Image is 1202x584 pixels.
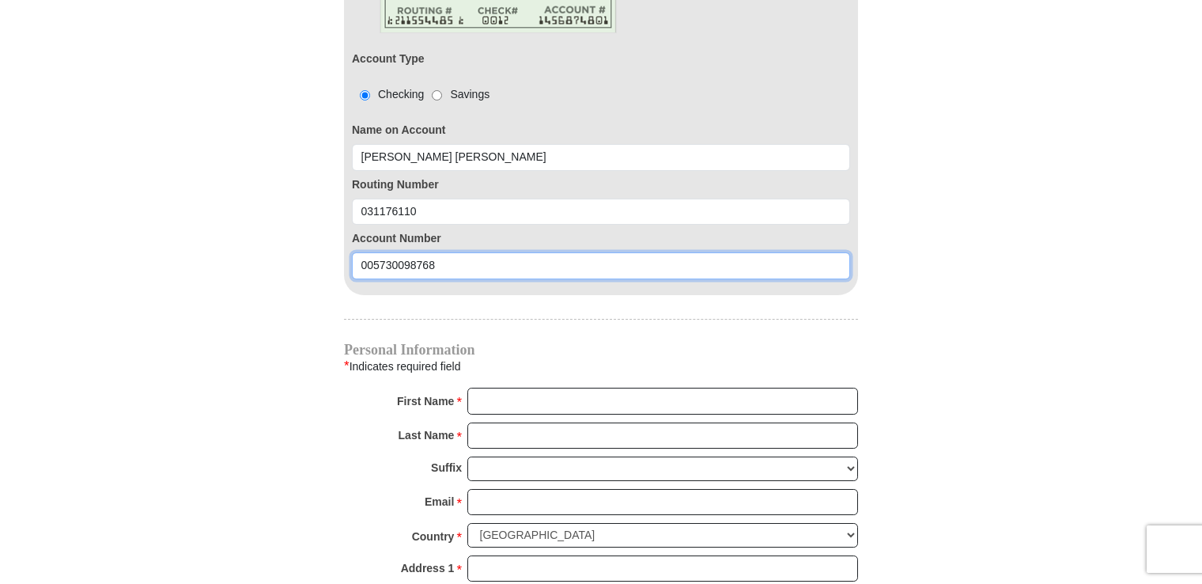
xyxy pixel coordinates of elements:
div: Indicates required field [344,356,858,377]
strong: Country [412,525,455,548]
strong: Email [425,491,454,513]
h4: Personal Information [344,343,858,356]
strong: Address 1 [401,557,455,579]
label: Account Type [352,51,425,67]
strong: Last Name [399,424,455,446]
label: Name on Account [352,122,850,138]
label: Routing Number [352,176,850,193]
strong: Suffix [431,457,462,479]
strong: First Name [397,390,454,412]
div: Checking Savings [352,86,489,103]
label: Account Number [352,230,850,247]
